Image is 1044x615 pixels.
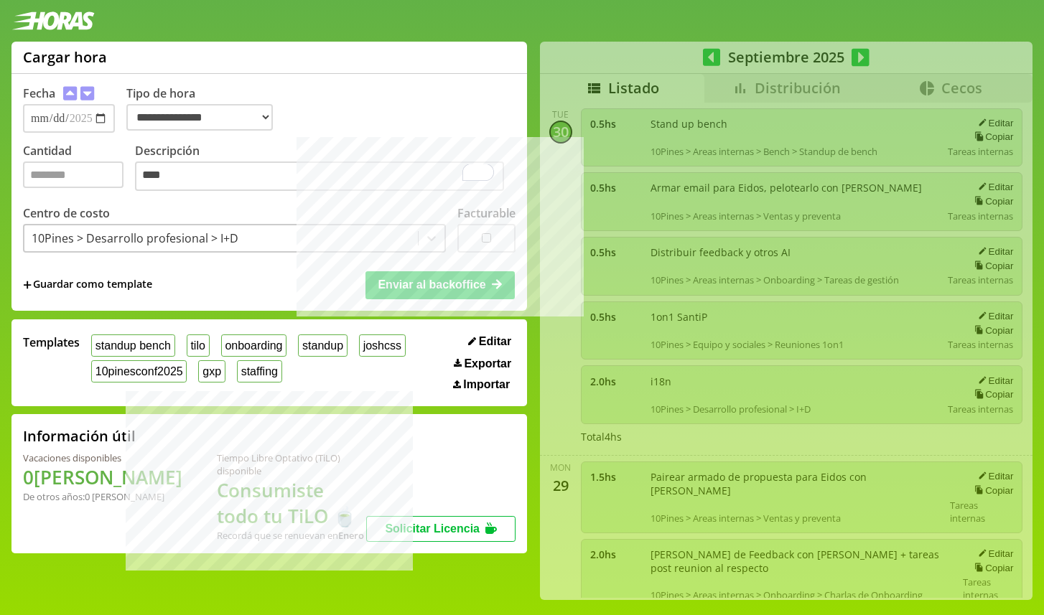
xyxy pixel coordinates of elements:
span: Importar [463,378,510,391]
textarea: To enrich screen reader interactions, please activate Accessibility in Grammarly extension settings [135,161,504,192]
button: onboarding [221,334,287,357]
div: Vacaciones disponibles [23,451,182,464]
label: Centro de costo [23,205,110,221]
span: Solicitar Licencia [385,522,480,535]
b: Enero [338,529,364,542]
h1: Cargar hora [23,47,107,67]
button: Editar [464,334,516,349]
button: Enviar al backoffice [365,271,515,299]
h1: 0 [PERSON_NAME] [23,464,182,490]
label: Descripción [135,143,516,195]
input: Cantidad [23,161,123,188]
span: Exportar [464,357,511,370]
img: logotipo [11,11,95,30]
label: Facturable [457,205,516,221]
div: 10Pines > Desarrollo profesional > I+D [32,230,238,246]
span: Editar [479,335,511,348]
span: Enviar al backoffice [378,278,485,291]
button: joshcss [359,334,406,357]
button: gxp [198,360,225,382]
span: Templates [23,334,80,350]
select: Tipo de hora [126,104,273,131]
span: +Guardar como template [23,277,152,293]
label: Tipo de hora [126,85,284,133]
div: Recordá que se renuevan en [217,529,366,542]
button: Solicitar Licencia [366,516,516,542]
button: standup [298,334,348,357]
h1: Consumiste todo tu TiLO 🍵 [217,477,366,529]
div: De otros años: 0 [PERSON_NAME] [23,490,182,503]
button: staffing [237,360,282,382]
button: tilo [187,334,210,357]
div: Tiempo Libre Optativo (TiLO) disponible [217,451,366,477]
label: Fecha [23,85,55,101]
h2: Información útil [23,426,136,446]
button: Exportar [449,357,516,371]
label: Cantidad [23,143,135,195]
button: standup bench [91,334,175,357]
span: + [23,277,32,293]
button: 10pinesconf2025 [91,360,187,382]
